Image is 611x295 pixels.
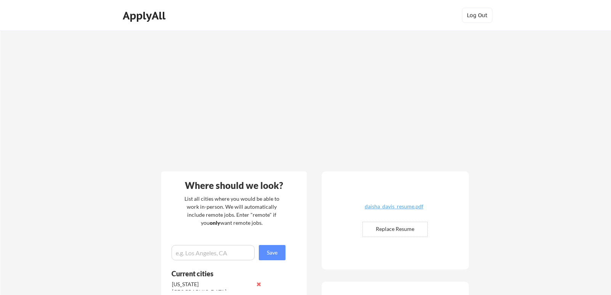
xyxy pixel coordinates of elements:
[349,204,439,216] a: daisha_davis_resume.pdf
[462,8,492,23] button: Log Out
[349,204,439,209] div: daisha_davis_resume.pdf
[123,9,168,22] div: ApplyAll
[172,270,277,277] div: Current cities
[172,245,255,260] input: e.g. Los Angeles, CA
[180,195,284,227] div: List all cities where you would be able to work in-person. We will automatically include remote j...
[163,181,305,190] div: Where should we look?
[210,219,220,226] strong: only
[259,245,285,260] button: Save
